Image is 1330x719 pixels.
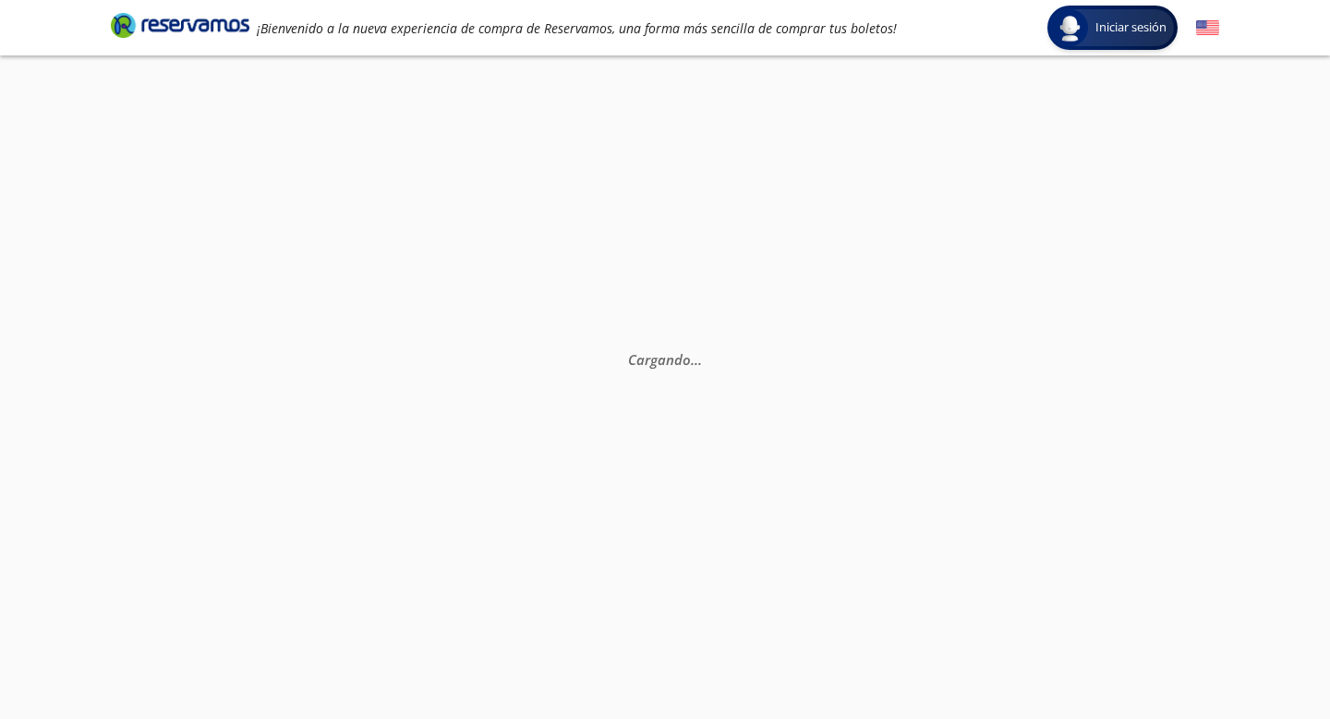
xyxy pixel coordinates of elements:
em: ¡Bienvenido a la nueva experiencia de compra de Reservamos, una forma más sencilla de comprar tus... [257,19,897,37]
em: Cargando [628,350,702,369]
span: Iniciar sesión [1088,18,1174,37]
span: . [691,350,695,369]
span: . [698,350,702,369]
a: Brand Logo [111,11,249,44]
span: . [695,350,698,369]
i: Brand Logo [111,11,249,39]
button: English [1196,17,1219,40]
